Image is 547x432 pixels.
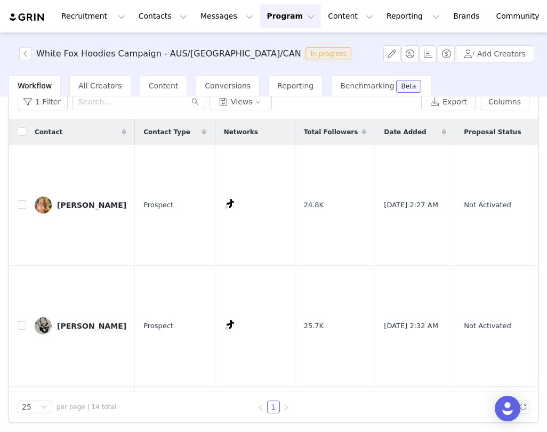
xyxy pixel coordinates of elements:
[304,127,358,137] span: Total Followers
[57,322,126,330] div: [PERSON_NAME]
[191,98,199,105] i: icon: search
[480,93,529,110] button: Columns
[78,81,122,90] span: All Creators
[35,317,126,335] a: [PERSON_NAME]
[258,404,264,411] i: icon: left
[267,401,280,413] li: 1
[380,4,446,28] button: Reporting
[254,401,267,413] li: Previous Page
[194,4,260,28] button: Messages
[304,321,324,331] span: 25.7K
[321,4,380,28] button: Content
[340,81,394,90] span: Benchmarking
[283,404,289,411] i: icon: right
[210,93,272,110] button: Views
[384,321,438,331] span: [DATE] 2:32 AM
[224,127,258,137] span: Networks
[9,12,46,22] img: grin logo
[35,127,62,137] span: Contact
[495,396,520,421] div: Open Intercom Messenger
[143,200,173,210] span: Prospect
[18,93,68,110] button: 1 Filter
[19,47,356,60] span: [object Object]
[464,127,521,137] span: Proposal Status
[421,93,476,110] button: Export
[35,317,52,335] img: 6e1a3770-a3a9-4c77-b1e4-c2046daded74.jpg
[143,127,190,137] span: Contact Type
[35,197,52,214] img: da5b79c3-040f-4649-a64b-76e06ecc40cc.jpg
[143,321,173,331] span: Prospect
[260,4,321,28] button: Program
[305,47,352,60] span: In progress
[55,4,132,28] button: Recruitment
[384,127,426,137] span: Date Added
[36,47,301,60] h3: White Fox Hoodies Campaign - AUS/[GEOGRAPHIC_DATA]/CAN
[456,45,534,62] button: Add Creators
[447,4,489,28] a: Brands
[268,401,279,413] a: 1
[384,200,438,210] span: [DATE] 2:27 AM
[280,401,293,413] li: Next Page
[35,197,126,214] a: [PERSON_NAME]
[41,404,47,411] i: icon: down
[277,81,313,90] span: Reporting
[72,93,205,110] input: Search...
[57,402,116,412] span: per page | 14 total
[205,81,251,90] span: Conversions
[57,201,126,209] div: [PERSON_NAME]
[401,83,416,89] div: Beta
[304,200,324,210] span: 24.8K
[22,401,31,413] div: 25
[132,4,194,28] button: Contacts
[18,81,52,90] span: Workflow
[149,81,179,90] span: Content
